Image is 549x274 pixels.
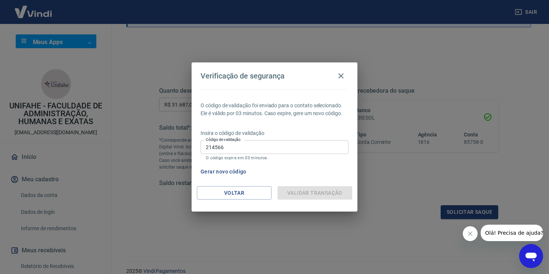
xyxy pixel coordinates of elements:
p: O código de validação foi enviado para o contato selecionado. Ele é válido por 03 minutos. Caso e... [201,102,348,117]
button: Gerar novo código [198,165,249,179]
button: Voltar [197,186,272,200]
iframe: Fechar mensagem [463,226,478,241]
span: Olá! Precisa de ajuda? [4,5,63,11]
iframe: Botão para abrir a janela de mensagens [519,244,543,268]
p: Insira o código de validação [201,129,348,137]
h4: Verificação de segurança [201,71,285,80]
label: Código de validação [206,137,241,142]
p: O código expira em 03 minutos. [206,156,343,160]
iframe: Mensagem da empresa [481,225,543,241]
